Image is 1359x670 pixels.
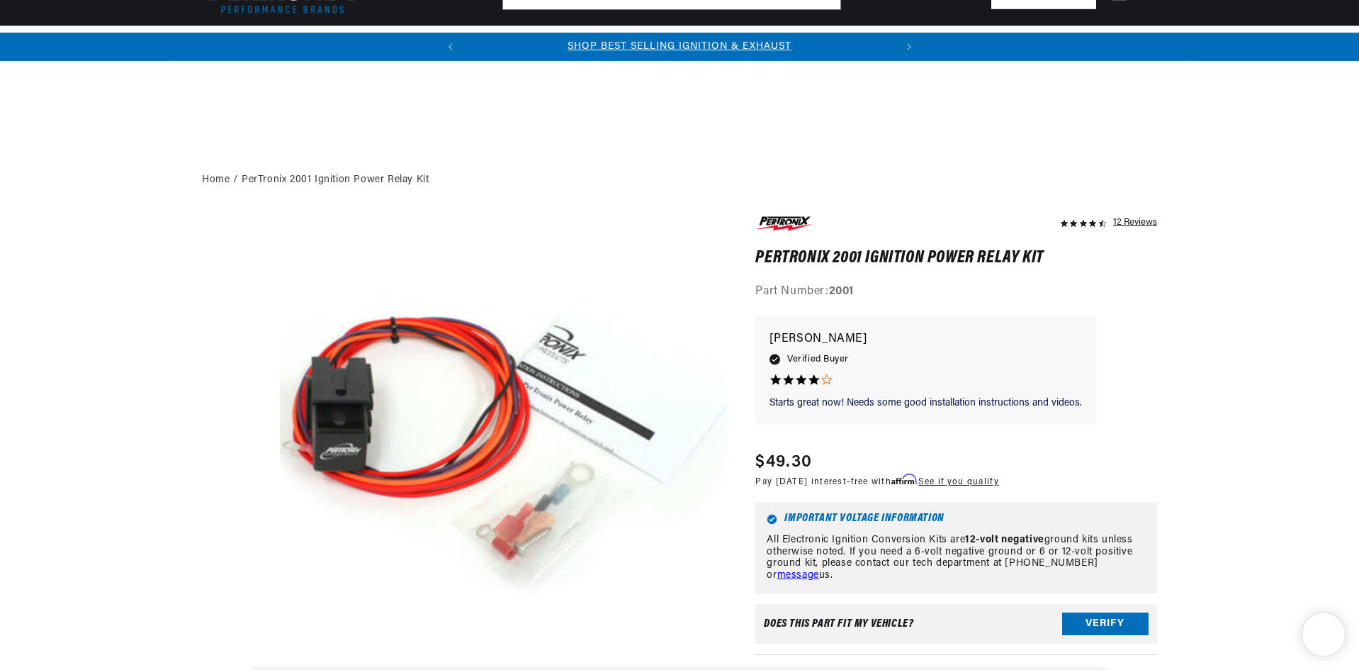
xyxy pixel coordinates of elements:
[777,570,819,581] a: message
[769,330,1082,350] p: [PERSON_NAME]
[767,514,1146,525] h6: Important Voltage Information
[242,172,429,188] a: PerTronix 2001 Ignition Power Relay Kit
[434,26,614,60] summary: Headers, Exhausts & Components
[167,33,1192,61] slideshow-component: Translation missing: en.sections.announcements.announcement_bar
[436,33,465,61] button: Translation missing: en.sections.announcements.previous_announcement
[1113,213,1157,230] div: 12 Reviews
[755,450,812,475] span: $49.30
[755,251,1157,265] h1: PerTronix 2001 Ignition Power Relay Kit
[568,41,791,52] a: SHOP BEST SELLING IGNITION & EXHAUST
[755,475,998,488] p: Pay [DATE] interest-free with .
[202,172,1157,188] nav: breadcrumbs
[316,26,434,60] summary: Coils & Distributors
[694,26,798,60] summary: Battery Products
[764,618,913,630] div: Does This part fit My vehicle?
[1062,613,1149,635] button: Verify
[755,283,1157,301] div: Part Number:
[465,39,895,55] div: 1 of 2
[767,535,1146,582] p: All Electronic Ignition Conversion Kits are ground kits unless otherwise noted. If you need a 6-v...
[769,396,1082,411] p: Starts great now! Needs some good installation instructions and videos.
[614,26,694,60] summary: Engine Swaps
[465,39,895,55] div: Announcement
[798,26,898,60] summary: Spark Plug Wires
[965,535,1044,545] strong: 12-volt negative
[787,352,848,367] span: Verified Buyer
[202,26,316,60] summary: Ignition Conversions
[895,33,923,61] button: Translation missing: en.sections.announcements.next_announcement
[891,474,916,485] span: Affirm
[918,478,998,486] a: See if you qualify - Learn more about Affirm Financing (opens in modal)
[1071,26,1157,60] summary: Product Support
[202,172,230,188] a: Home
[202,213,727,668] media-gallery: Gallery Viewer
[898,26,971,60] summary: Motorcycle
[829,286,854,297] strong: 2001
